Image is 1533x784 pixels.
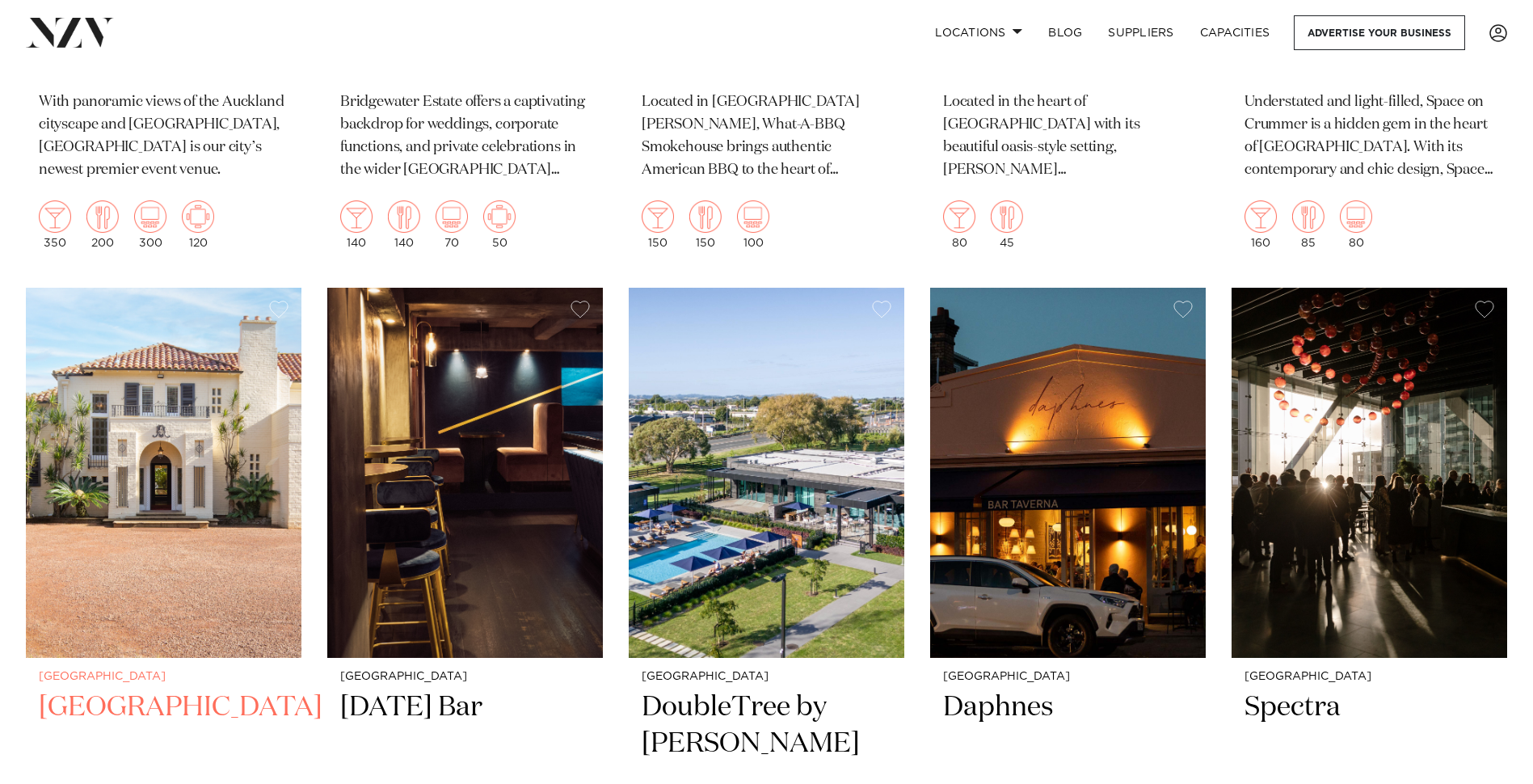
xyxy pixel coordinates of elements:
div: 140 [340,200,373,249]
img: nzv-logo.png [26,18,114,47]
img: theatre.png [1340,200,1372,233]
div: 100 [737,200,769,249]
div: 150 [642,200,674,249]
div: 200 [86,200,119,249]
p: Located in [GEOGRAPHIC_DATA][PERSON_NAME], What-A-BBQ Smokehouse brings authentic American BBQ to... [642,91,891,182]
small: [GEOGRAPHIC_DATA] [642,671,891,683]
p: Bridgewater Estate offers a captivating backdrop for weddings, corporate functions, and private c... [340,91,590,182]
div: 85 [1292,200,1325,249]
img: dining.png [86,200,119,233]
div: 140 [388,200,420,249]
img: cocktail.png [39,200,71,233]
img: Exterior of Daphnes in Ponsonby [930,288,1206,657]
a: Capacities [1187,15,1283,50]
div: 70 [436,200,468,249]
img: cocktail.png [943,200,975,233]
img: cocktail.png [642,200,674,233]
img: theatre.png [134,200,166,233]
img: meeting.png [483,200,516,233]
a: SUPPLIERS [1095,15,1186,50]
div: 350 [39,200,71,249]
img: meeting.png [182,200,214,233]
div: 150 [689,200,722,249]
small: [GEOGRAPHIC_DATA] [1245,671,1494,683]
small: [GEOGRAPHIC_DATA] [340,671,590,683]
a: BLOG [1035,15,1095,50]
a: Advertise your business [1294,15,1465,50]
img: cocktail.png [1245,200,1277,233]
p: Understated and light-filled, Space on Crummer is a hidden gem in the heart of [GEOGRAPHIC_DATA].... [1245,91,1494,182]
p: Located in the heart of [GEOGRAPHIC_DATA] with its beautiful oasis-style setting, [PERSON_NAME][G... [943,91,1193,182]
img: dining.png [388,200,420,233]
div: 80 [1340,200,1372,249]
img: dining.png [991,200,1023,233]
img: cocktail.png [340,200,373,233]
a: Locations [922,15,1035,50]
img: theatre.png [436,200,468,233]
img: theatre.png [737,200,769,233]
small: [GEOGRAPHIC_DATA] [39,671,288,683]
p: With panoramic views of the Auckland cityscape and [GEOGRAPHIC_DATA], [GEOGRAPHIC_DATA] is our ci... [39,91,288,182]
small: [GEOGRAPHIC_DATA] [943,671,1193,683]
img: dining.png [689,200,722,233]
div: 80 [943,200,975,249]
div: 120 [182,200,214,249]
img: dining.png [1292,200,1325,233]
div: 45 [991,200,1023,249]
div: 160 [1245,200,1277,249]
div: 300 [134,200,166,249]
div: 50 [483,200,516,249]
